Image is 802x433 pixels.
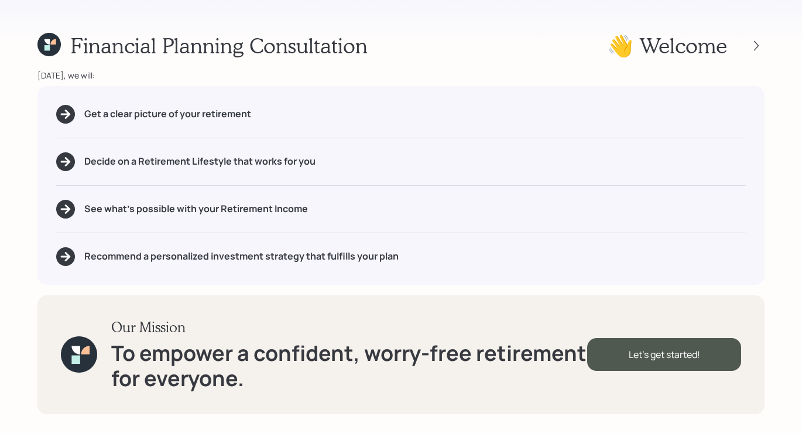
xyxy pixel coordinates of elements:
div: Let's get started! [587,338,741,371]
h5: Recommend a personalized investment strategy that fulfills your plan [84,251,399,262]
h5: Get a clear picture of your retirement [84,108,251,120]
h1: 👋 Welcome [607,33,727,58]
h5: Decide on a Retirement Lifestyle that works for you [84,156,316,167]
h1: Financial Planning Consultation [70,33,368,58]
h5: See what's possible with your Retirement Income [84,203,308,214]
div: [DATE], we will: [37,69,765,81]
h3: Our Mission [111,319,587,336]
h1: To empower a confident, worry-free retirement for everyone. [111,340,587,391]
